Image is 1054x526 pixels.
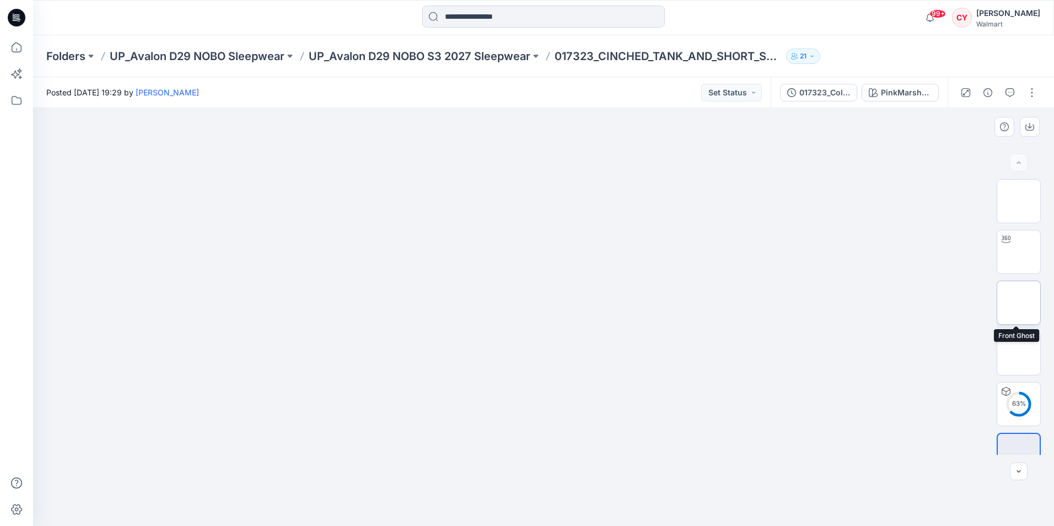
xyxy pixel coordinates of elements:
[976,20,1040,28] div: Walmart
[881,87,932,99] div: PinkMarshmallow
[800,50,806,62] p: 21
[929,9,946,18] span: 99+
[862,84,939,101] button: PinkMarshmallow
[309,49,530,64] a: UP_Avalon D29 NOBO S3 2027 Sleepwear
[136,88,199,97] a: [PERSON_NAME]
[976,7,1040,20] div: [PERSON_NAME]
[799,87,850,99] div: 017323_Colorways
[46,49,85,64] a: Folders
[110,49,284,64] a: UP_Avalon D29 NOBO Sleepwear
[979,84,997,101] button: Details
[46,87,199,98] span: Posted [DATE] 19:29 by
[780,84,857,101] button: 017323_Colorways
[1005,399,1032,409] div: 63 %
[555,49,782,64] p: 017323_CINCHED_TANK_AND_SHORT_SLEEP_SET
[952,8,972,28] div: CY
[786,49,820,64] button: 21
